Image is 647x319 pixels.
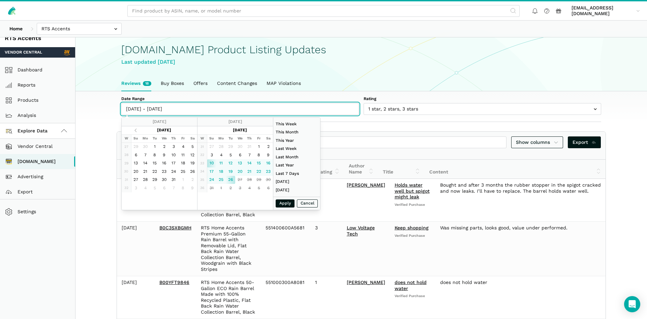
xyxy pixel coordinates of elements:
li: Last Month [273,153,320,161]
td: 21 [141,167,150,176]
td: 23 [264,167,273,176]
td: 8 [150,151,159,159]
td: 551400600A5681 [261,221,310,276]
td: 36 [197,184,207,192]
td: 5 [226,151,235,159]
a: Offers [189,76,212,91]
th: Fr [254,134,264,143]
a: Reviews18 [117,76,156,91]
td: 32 [197,151,207,159]
input: RTS Accents [37,23,122,35]
td: 14 [141,159,150,168]
td: 3 [310,221,342,276]
span: Export [573,139,596,146]
th: Title: activate to sort column ascending [378,160,425,179]
a: Holds water well but spigot might leak [395,182,430,199]
td: 3 [207,151,216,159]
td: 18 [216,167,226,176]
div: RTS Accents [5,34,70,42]
td: 5 [188,143,197,151]
li: Last 7 Days [273,169,320,178]
td: 33 [197,159,207,168]
td: 2 [310,179,342,222]
td: 31 [169,176,178,184]
th: Tu [226,134,235,143]
td: 25 [216,176,226,184]
a: [EMAIL_ADDRESS][DOMAIN_NAME] [569,4,642,18]
span: Vendor Central [5,50,42,56]
li: This Month [273,128,320,137]
td: 8 [178,184,188,192]
td: 3 [169,143,178,151]
td: 28 [141,176,150,184]
th: Mo [216,134,226,143]
li: This Week [273,120,320,128]
td: 21 [245,167,254,176]
td: 3 [235,184,245,192]
th: Su [131,134,141,143]
td: 28 [245,176,254,184]
th: Author Name: activate to sort column ascending [344,160,378,179]
td: 24 [207,176,216,184]
td: 24 [169,167,178,176]
th: Tu [150,134,159,143]
td: 30 [264,176,273,184]
td: 15 [150,159,159,168]
td: 25 [178,167,188,176]
td: 4 [178,143,188,151]
td: 31 [197,143,207,151]
span: Explore Data [7,127,48,135]
th: Su [207,134,216,143]
td: 9 [159,151,169,159]
th: Fr [178,134,188,143]
td: 551000300A8081 [261,276,310,319]
div: Last updated [DATE] [121,58,601,66]
h1: [DOMAIN_NAME] Product Listing Updates [121,44,601,56]
button: Apply [276,199,295,208]
td: RTS Home Accents Premium 55-Gallon Rain Barrel with Removable Lid, Flat Back Rain Water Collectio... [196,221,261,276]
td: 14 [245,159,254,168]
a: Buy Boxes [156,76,189,91]
a: B00YFT9846 [159,280,189,285]
th: W [122,134,131,143]
td: 6 [264,184,273,192]
td: 13 [235,159,245,168]
td: 10 [207,159,216,168]
td: 11 [178,151,188,159]
td: 4 [245,184,254,192]
a: B0C3SXBGMH [159,225,191,230]
th: Th [169,134,178,143]
th: W [197,134,207,143]
td: 18 [178,159,188,168]
th: We [235,134,245,143]
li: [DATE] [273,178,320,186]
td: 26 [226,176,235,184]
td: RTS Home Accents 50-Gallon ECO Rain Barrel Made with 100% Recycled Plastic, Flat Back Rain Water ... [196,276,261,319]
td: 22 [254,167,264,176]
th: Rating: activate to sort column ascending [312,160,344,179]
td: 22 [150,167,159,176]
td: 12 [226,159,235,168]
td: 17 [207,167,216,176]
td: 1 [310,276,342,319]
th: Date: activate to sort column ascending [117,160,155,179]
td: 29 [150,176,159,184]
td: 26 [188,167,197,176]
input: 1 star, 2 stars, 3 stars [364,103,601,115]
a: Home [5,23,27,35]
td: 10 [169,151,178,159]
td: 29 [131,143,141,151]
td: 9 [264,151,273,159]
td: 16 [159,159,169,168]
th: [DATE] [141,126,188,135]
div: Showing 1 to 5 of 5 reviews (filtered from 18 total reviews) [117,150,606,159]
a: Low Voltage Tech [347,225,375,236]
td: 31 [207,184,216,192]
div: Open Intercom Messenger [624,296,640,312]
td: 8 [254,151,264,159]
td: 4 [216,151,226,159]
button: Cancel [297,199,318,208]
td: [DATE] [117,276,155,319]
td: 1 [150,143,159,151]
td: 19 [226,167,235,176]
